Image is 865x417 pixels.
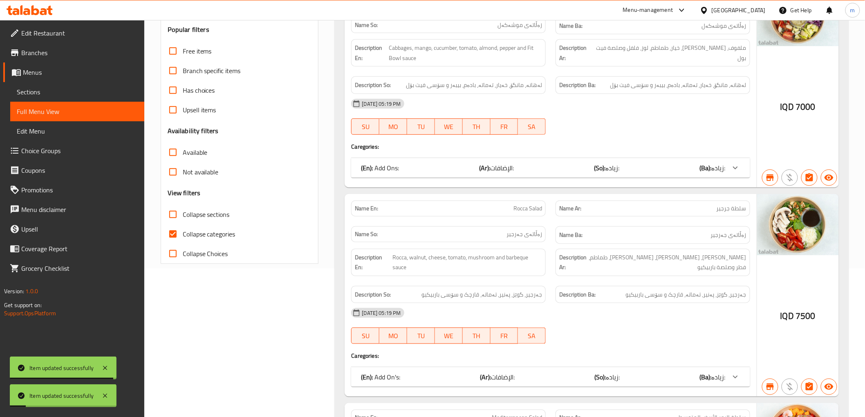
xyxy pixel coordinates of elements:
span: FR [494,121,515,133]
span: TU [410,330,432,342]
span: Choice Groups [21,146,138,156]
strong: Description Ba: [559,290,596,300]
span: 7000 [796,99,816,115]
span: جەرجیر، گوێز، پەنیر، تەماتە، قارچک و سۆسی باربیکیو [421,290,542,300]
span: الإضافات: [491,371,515,383]
button: SU [351,328,379,344]
span: Coverage Report [21,244,138,254]
a: Coupons [3,161,144,180]
span: SU [355,121,376,133]
div: Item updated successfully [29,391,94,400]
a: Menus [3,62,144,82]
span: Version: [4,286,24,297]
strong: Name Ba: [559,21,583,31]
span: Available [183,147,208,157]
span: الإضافات: [491,162,514,174]
h3: View filters [168,188,201,198]
div: (En): Add Ons:(Ar):الإضافات:(So):زیادە:(Ba):زیادە: [351,158,750,178]
button: TU [407,328,435,344]
strong: Name So: [355,230,378,239]
button: TU [407,118,435,135]
b: (En): [361,162,373,174]
div: [GEOGRAPHIC_DATA] [712,6,766,15]
button: TH [463,118,491,135]
b: (Ba): [700,162,712,174]
b: (So): [594,162,606,174]
span: TU [410,121,432,133]
button: Available [821,379,837,395]
b: (En): [361,371,373,383]
strong: Name So: [355,21,378,29]
span: زیادە: [712,162,726,174]
strong: Name En: [355,204,378,213]
span: زەڵاتەی موشەکەل [497,21,542,29]
span: MO [383,121,404,133]
span: Rocca, walnut, cheese, tomato, mushroom and barbeque sauce [393,252,542,272]
span: Grocery Checklist [21,263,138,273]
span: TH [466,121,487,133]
span: Upsell [21,224,138,234]
span: 1.0.0 [25,286,38,297]
a: Support.OpsPlatform [4,308,56,319]
img: Fit_Bowl_Arugula_salad_Ha638930354105696750.jpg [757,194,839,255]
span: SA [521,330,542,342]
span: زەڵاتەی جەرجیر [506,230,542,239]
a: Choice Groups [3,141,144,161]
span: Menus [23,67,138,77]
button: WE [435,118,463,135]
span: [DATE] 05:19 PM [359,309,404,317]
div: Item updated successfully [29,363,94,372]
a: Full Menu View [10,102,144,121]
span: زیادە: [606,162,620,174]
span: Not available [183,167,219,177]
strong: Name Ba: [559,230,583,240]
span: زەڵاتەی جەرجیر [711,230,746,240]
b: (So): [595,371,606,383]
span: 7500 [796,308,816,324]
span: Sections [17,87,138,97]
a: Grocery Checklist [3,259,144,278]
span: TH [466,330,487,342]
button: MO [379,118,407,135]
span: IQD [780,308,794,324]
button: SA [518,328,546,344]
span: MO [383,330,404,342]
a: Edit Menu [10,121,144,141]
span: Menu disclaimer [21,205,138,214]
b: (Ar): [480,162,491,174]
b: (Ba): [700,371,712,383]
span: Collapse Choices [183,249,228,259]
a: Sections [10,82,144,102]
button: WE [435,328,463,344]
span: Branch specific items [183,66,241,76]
span: [DATE] 05:19 PM [359,100,404,108]
span: جەرجیر، گوێز، پەنیر، تەماتە، قارچک و سۆسی باربیکیو [626,290,746,300]
span: Branches [21,48,138,58]
button: Purchased item [782,169,798,186]
span: Cabbages, mango, cucumber, tomato, almond, pepper and Fit Bowl sauce [389,43,542,63]
button: Branch specific item [762,169,778,186]
span: SU [355,330,376,342]
h4: Caregories: [351,143,750,151]
p: Add On's: [361,372,400,382]
button: Purchased item [782,379,798,395]
button: FR [491,328,518,344]
button: TH [463,328,491,344]
a: Edit Restaurant [3,23,144,43]
a: Promotions [3,180,144,200]
span: Full Menu View [17,107,138,116]
span: Rocca Salad [513,204,542,213]
span: لەهانە، مانگۆ، خەیار، تەماتە، بادەم، بیبەر و سۆسی فیت بۆل [610,80,746,90]
a: Menu disclaimer [3,200,144,219]
span: WE [438,121,459,133]
span: WE [438,330,459,342]
span: Collapse sections [183,210,230,219]
b: (Ar): [480,371,491,383]
button: FR [491,118,518,135]
strong: Description So: [355,80,391,90]
button: Available [821,169,837,186]
span: Edit Menu [17,126,138,136]
span: Upsell items [183,105,216,115]
h3: Popular filters [168,25,312,34]
strong: Name Ar: [559,204,581,213]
